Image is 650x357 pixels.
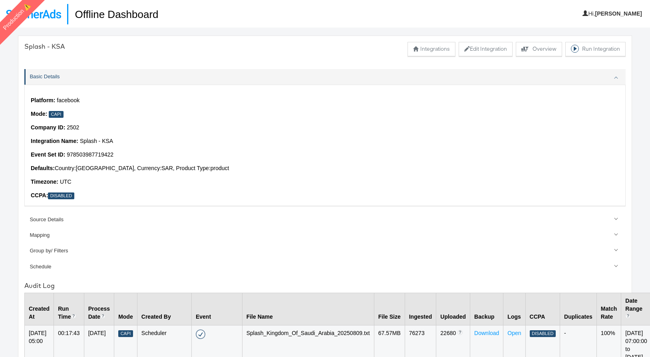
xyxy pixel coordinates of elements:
[503,293,525,325] th: Logs
[191,293,242,325] th: Event
[595,10,642,17] b: [PERSON_NAME]
[31,151,65,158] strong: Event Set ID :
[516,42,562,56] button: Overview
[31,97,55,103] strong: Platform:
[31,111,47,117] strong: Mode:
[31,178,58,185] strong: Timezone:
[474,330,499,336] a: Download
[459,42,513,56] button: Edit Integration
[118,330,133,337] div: Capi
[49,111,64,118] div: Capi
[31,178,619,186] p: UTC
[54,293,84,325] th: Run Time
[31,124,619,132] p: 2502
[30,232,621,239] div: Mapping
[48,192,74,199] div: Disabled
[596,293,621,325] th: Match Rate
[374,293,405,325] th: File Size
[30,73,621,81] div: Basic Details
[31,138,78,144] strong: Integration Name:
[507,330,521,336] a: Open
[24,228,626,243] a: Mapping
[30,247,621,255] div: Group by/ Filters
[30,216,621,224] div: Source Details
[24,42,65,51] div: Splash - KSA
[137,293,191,325] th: Created By
[24,85,626,212] div: Basic Details
[24,212,626,227] a: Source Details
[31,124,65,131] strong: Company ID:
[436,293,470,325] th: Uploaded
[407,42,455,56] button: Integrations
[31,165,55,171] strong: Defaults:
[84,293,114,325] th: Process Date
[114,293,137,325] th: Mode
[525,293,560,325] th: CCPA
[31,192,48,198] strong: CCPA:
[242,293,374,325] th: File Name
[405,293,436,325] th: Ingested
[560,293,597,325] th: Duplicates
[31,151,619,159] p: 978503987719422
[25,293,54,325] th: Created At
[530,330,556,337] div: Disabled
[24,281,626,290] div: Audit Log
[470,293,503,325] th: Backup
[24,243,626,259] a: Group by/ Filters
[6,10,61,18] img: StitcherAds
[24,259,626,274] a: Schedule
[30,263,621,271] div: Schedule
[565,42,626,56] button: Run Integration
[31,165,619,173] p: Country: [GEOGRAPHIC_DATA] , Currency: SAR , Product Type: product
[24,69,626,85] a: Basic Details
[67,4,158,24] h1: Offline Dashboard
[31,137,619,145] p: Splash - KSA
[31,97,619,105] p: facebook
